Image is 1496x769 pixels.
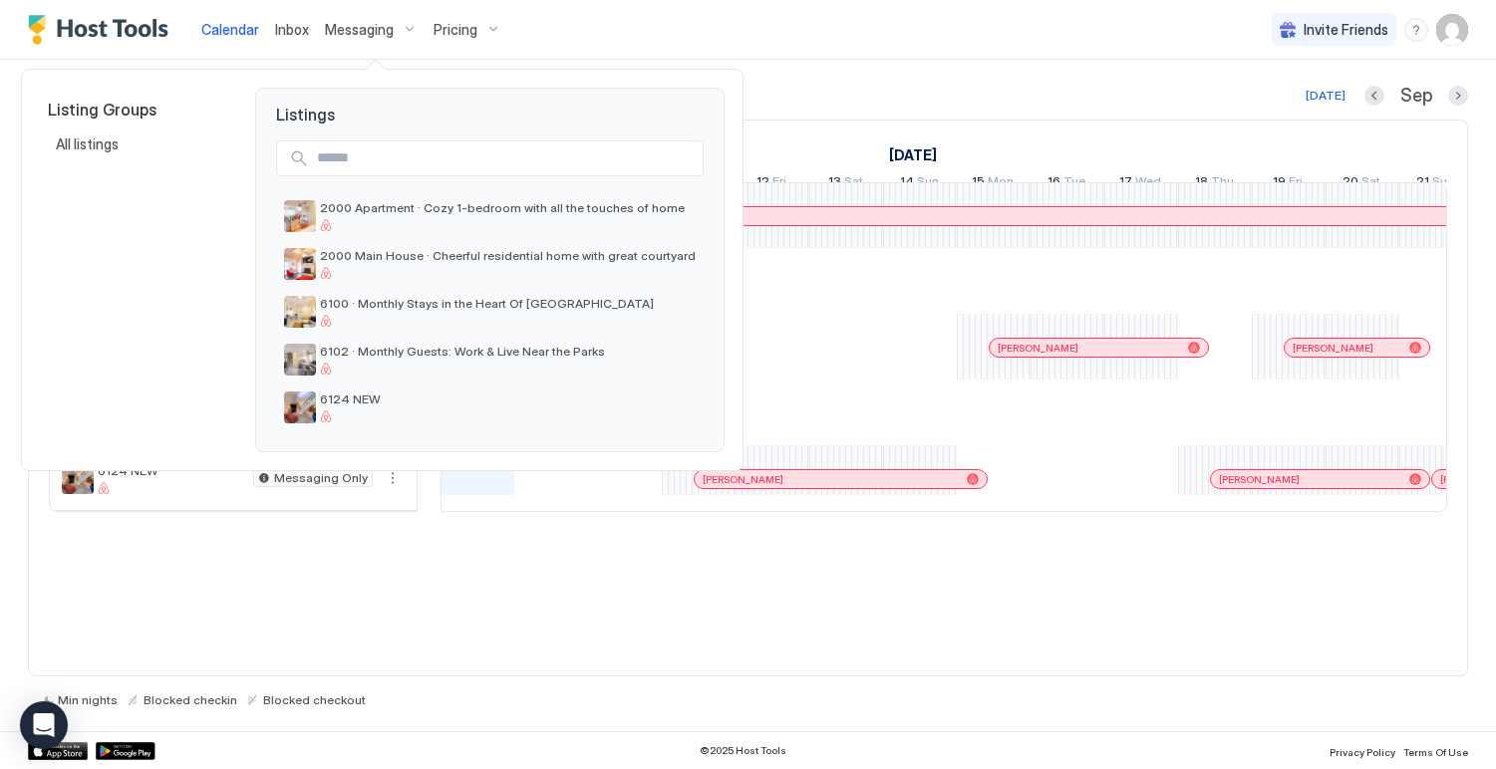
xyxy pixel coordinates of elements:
div: listing image [284,200,316,232]
div: Open Intercom Messenger [20,701,68,749]
span: 6124 NEW [320,391,696,406]
div: listing image [284,248,316,280]
span: 6100 · Monthly Stays in the Heart Of [GEOGRAPHIC_DATA] [320,296,696,311]
span: Listing Groups [48,100,223,120]
span: 2000 Apartment · Cozy 1-bedroom with all the touches of home [320,200,696,215]
div: listing image [284,296,316,328]
div: listing image [284,344,316,376]
span: 2000 Main House · Cheerful residential home with great courtyard [320,248,696,263]
input: Input Field [309,141,703,175]
span: Listings [256,89,724,125]
span: All listings [56,135,122,153]
span: 6102 · Monthly Guests: Work & Live Near the Parks [320,344,696,359]
div: listing image [284,391,316,423]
